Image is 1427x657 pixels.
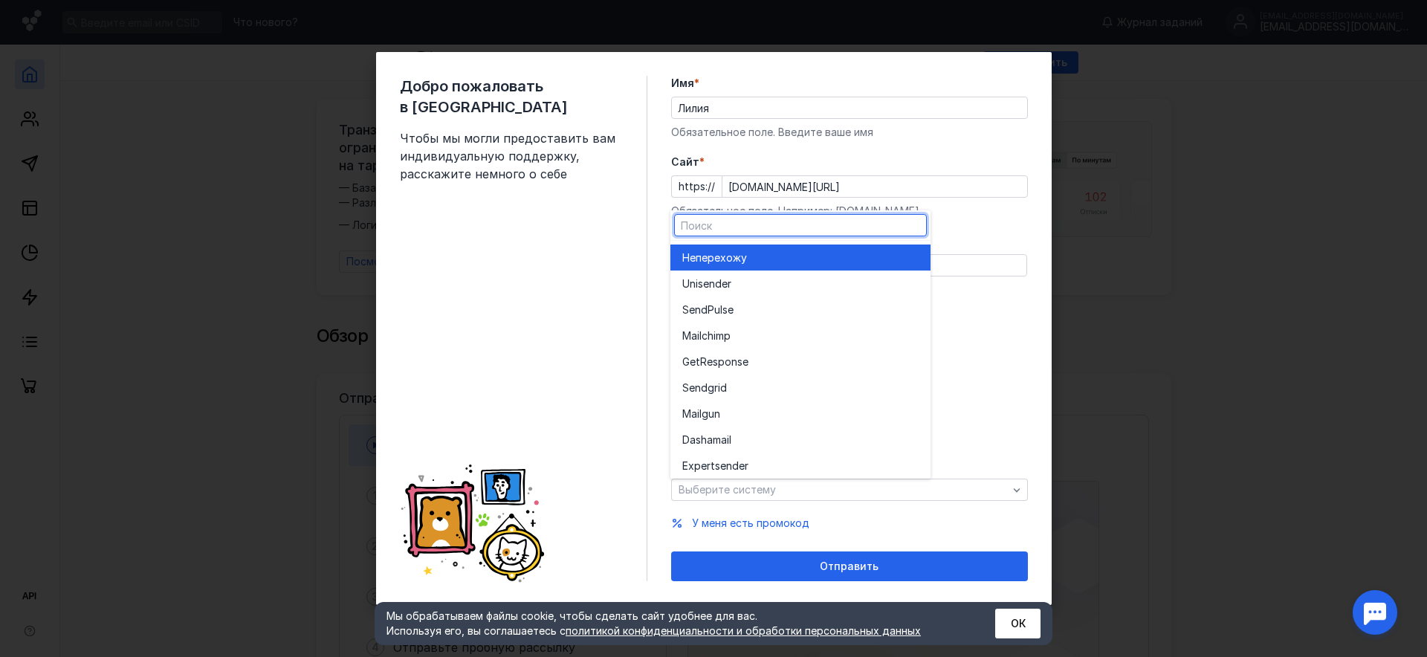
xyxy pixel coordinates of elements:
button: Sendgrid [670,375,931,401]
a: политикой конфиденциальности и обработки персональных данных [566,624,921,637]
span: перехожу [696,250,747,265]
div: Мы обрабатываем файлы cookie, чтобы сделать сайт удобнее для вас. Используя его, вы соглашаетесь c [386,609,959,638]
span: G [682,355,690,369]
button: ОК [995,609,1041,638]
span: Добро пожаловать в [GEOGRAPHIC_DATA] [400,76,623,117]
span: У меня есть промокод [692,517,809,529]
div: Обязательное поле. Например: [DOMAIN_NAME] [671,204,1028,219]
button: GetResponse [670,349,931,375]
button: Отправить [671,551,1028,581]
div: grid [670,241,931,479]
span: Выберите систему [679,483,776,496]
button: Неперехожу [670,245,931,271]
button: SendPulse [670,297,931,323]
div: Обязательное поле. Введите ваше имя [671,125,1028,140]
span: Mailchim [682,328,724,343]
span: Dashamai [682,433,729,447]
button: Expertsender [670,453,931,479]
button: Unisender [670,271,931,297]
button: Mailgun [670,401,931,427]
span: gun [702,407,720,421]
span: pertsender [694,459,748,473]
span: p [724,328,731,343]
input: Поиск [675,215,926,236]
span: Ex [682,459,694,473]
span: etResponse [690,355,748,369]
span: Не [682,250,696,265]
span: SendPuls [682,302,728,317]
span: Unisende [682,276,728,291]
span: Cайт [671,155,699,169]
span: Имя [671,76,694,91]
span: l [729,433,731,447]
button: У меня есть промокод [692,516,809,531]
button: Mailchimp [670,323,931,349]
span: Sendgr [682,381,718,395]
button: Выберите систему [671,479,1028,501]
span: Mail [682,407,702,421]
span: Отправить [820,560,878,573]
span: id [718,381,727,395]
span: r [728,276,731,291]
span: e [728,302,734,317]
span: Чтобы мы могли предоставить вам индивидуальную поддержку, расскажите немного о себе [400,129,623,183]
button: Dashamail [670,427,931,453]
